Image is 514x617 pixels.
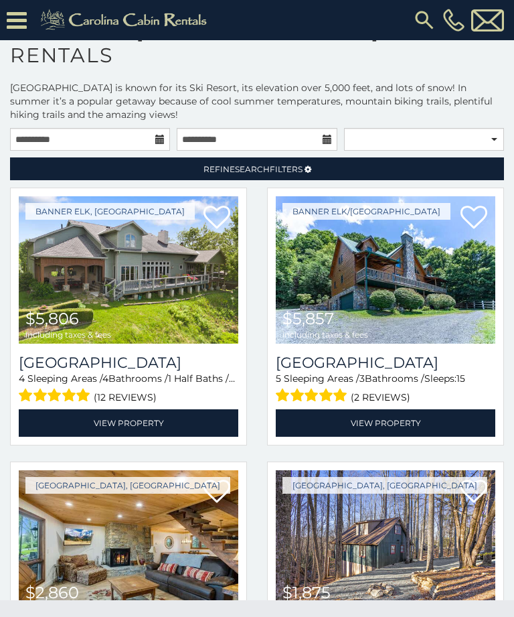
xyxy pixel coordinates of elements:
a: Add to favorites [460,204,487,232]
a: View Property [276,409,495,437]
span: 3 [359,372,365,385]
h3: Sunset View Lodge [276,354,495,372]
a: $5,806 including taxes & fees [19,196,238,344]
span: including taxes & fees [25,330,111,339]
h3: Montallori Stone Lodge [19,354,238,372]
a: RefineSearchFilters [10,157,504,180]
span: $1,875 [282,583,331,602]
img: 1750447064_thumbnail.jpeg [19,196,238,344]
span: Search [235,164,270,174]
span: $5,806 [25,309,79,328]
div: Sleeping Areas / Bathrooms / Sleeps: [276,372,495,406]
a: [GEOGRAPHIC_DATA] [19,354,238,372]
span: $2,860 [25,583,79,602]
a: Banner Elk, [GEOGRAPHIC_DATA] [25,203,195,220]
span: including taxes & fees [282,330,368,339]
span: (2 reviews) [351,389,410,406]
a: Add to favorites [203,204,230,232]
span: 4 [102,372,108,385]
a: Banner Elk/[GEOGRAPHIC_DATA] [282,203,450,220]
span: 15 [456,372,465,385]
a: [GEOGRAPHIC_DATA], [GEOGRAPHIC_DATA] [282,477,487,494]
a: [GEOGRAPHIC_DATA], [GEOGRAPHIC_DATA] [25,477,230,494]
span: 4 [19,372,25,385]
a: View Property [19,409,238,437]
span: 5 [276,372,281,385]
a: $5,857 including taxes & fees [276,196,495,344]
span: $5,857 [282,309,334,328]
img: Khaki-logo.png [33,7,218,33]
a: [PHONE_NUMBER] [440,9,468,31]
img: search-regular.svg [412,8,436,32]
div: Sleeping Areas / Bathrooms / Sleeps: [19,372,238,406]
a: [GEOGRAPHIC_DATA] [276,354,495,372]
span: 1 Half Baths / [168,372,235,385]
img: 1759422249_thumbnail.jpeg [276,196,495,344]
span: Refine Filters [203,164,303,174]
span: (12 reviews) [94,389,157,406]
